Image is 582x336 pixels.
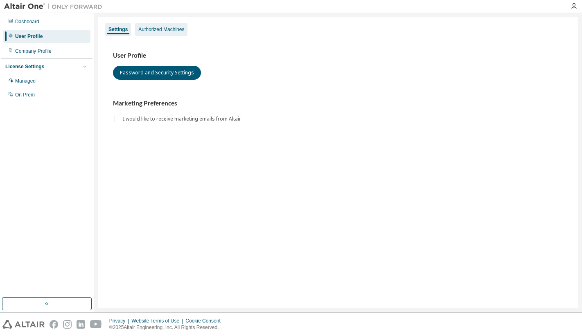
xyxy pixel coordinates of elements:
[138,26,184,33] div: Authorized Machines
[113,66,201,80] button: Password and Security Settings
[109,318,131,324] div: Privacy
[15,33,43,40] div: User Profile
[5,63,44,70] div: License Settings
[109,324,226,331] p: © 2025 Altair Engineering, Inc. All Rights Reserved.
[131,318,185,324] div: Website Terms of Use
[2,320,45,329] img: altair_logo.svg
[4,2,106,11] img: Altair One
[90,320,102,329] img: youtube.svg
[185,318,225,324] div: Cookie Consent
[123,114,243,124] label: I would like to receive marketing emails from Altair
[50,320,58,329] img: facebook.svg
[15,48,52,54] div: Company Profile
[113,52,563,60] h3: User Profile
[113,99,563,108] h3: Marketing Preferences
[77,320,85,329] img: linkedin.svg
[108,26,128,33] div: Settings
[15,78,36,84] div: Managed
[15,92,35,98] div: On Prem
[15,18,39,25] div: Dashboard
[63,320,72,329] img: instagram.svg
